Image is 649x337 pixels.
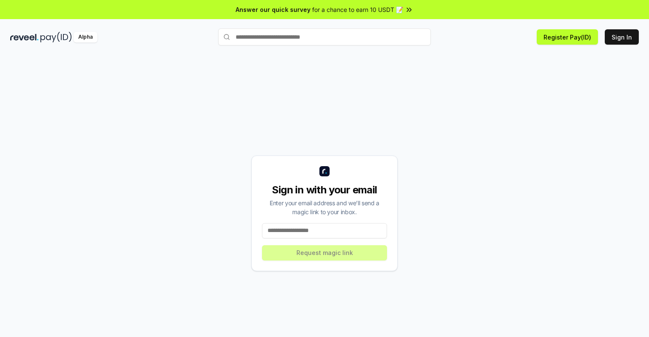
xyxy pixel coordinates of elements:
img: logo_small [319,166,330,176]
div: Enter your email address and we’ll send a magic link to your inbox. [262,198,387,216]
div: Alpha [74,32,97,42]
div: Sign in with your email [262,183,387,197]
img: reveel_dark [10,32,39,42]
span: for a chance to earn 10 USDT 📝 [312,5,403,14]
button: Register Pay(ID) [537,29,598,45]
img: pay_id [40,32,72,42]
button: Sign In [605,29,639,45]
span: Answer our quick survey [236,5,310,14]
